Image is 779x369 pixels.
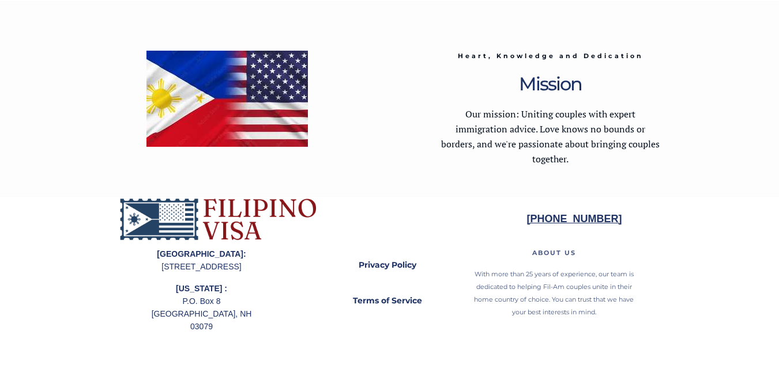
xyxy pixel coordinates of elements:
[527,213,622,225] strong: [PHONE_NUMBER]
[458,52,643,60] span: Heart, Knowledge and Dedication
[441,108,660,165] span: Our mission: Uniting couples with expert immigration advice. Love knows no bounds or borders, and...
[333,252,442,279] a: Privacy Policy
[353,295,422,306] strong: Terms of Service
[532,249,576,257] span: ABOUT US
[519,73,582,95] span: Mission
[148,282,255,333] p: P.O. Box 8 [GEOGRAPHIC_DATA], NH 03079
[157,249,246,258] strong: [GEOGRAPHIC_DATA]:
[333,288,442,314] a: Terms of Service
[474,270,634,316] span: With more than 25 years of experience, our team is dedicated to helping Fil-Am couples unite in t...
[148,248,255,273] p: [STREET_ADDRESS]
[527,215,622,224] a: [PHONE_NUMBER]
[176,284,227,293] strong: [US_STATE] :
[359,260,416,270] strong: Privacy Policy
